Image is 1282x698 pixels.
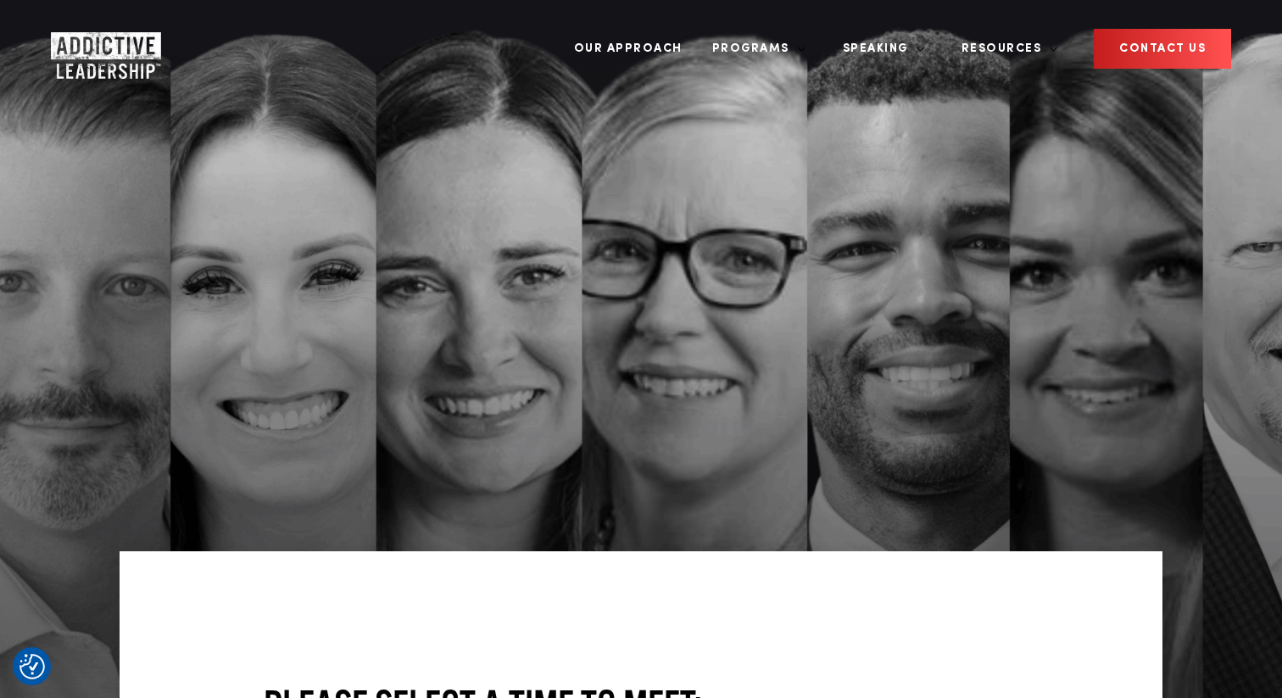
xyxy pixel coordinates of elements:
a: Resources [949,17,1059,81]
a: Our Approach [561,17,695,81]
a: Home [51,32,153,66]
a: Programs [700,17,806,81]
a: Speaking [830,17,925,81]
button: Consent Preferences [20,654,45,679]
img: Revisit consent button [20,654,45,679]
a: CONTACT US [1094,29,1231,69]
